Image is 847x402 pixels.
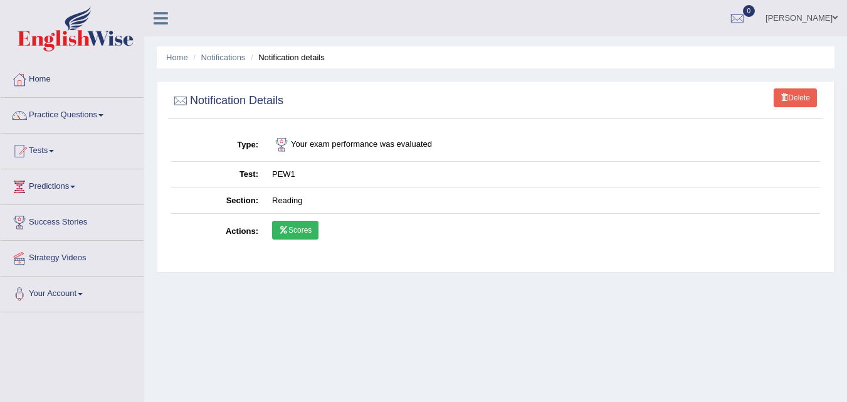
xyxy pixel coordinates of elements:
a: Home [1,62,144,93]
span: 0 [743,5,755,17]
td: PEW1 [265,162,820,188]
a: Notifications [201,53,246,62]
a: Scores [272,221,318,240]
a: Success Stories [1,205,144,236]
th: Type [171,129,265,162]
a: Home [166,53,188,62]
a: Practice Questions [1,98,144,129]
th: Test [171,162,265,188]
li: Notification details [248,51,325,63]
a: Strategy Videos [1,241,144,272]
td: Your exam performance was evaluated [265,129,820,162]
td: Reading [265,188,820,214]
a: Tests [1,134,144,165]
a: Delete [774,88,817,107]
th: Actions [171,214,265,250]
h2: Notification Details [171,92,283,110]
th: Section [171,188,265,214]
a: Your Account [1,277,144,308]
a: Predictions [1,169,144,201]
